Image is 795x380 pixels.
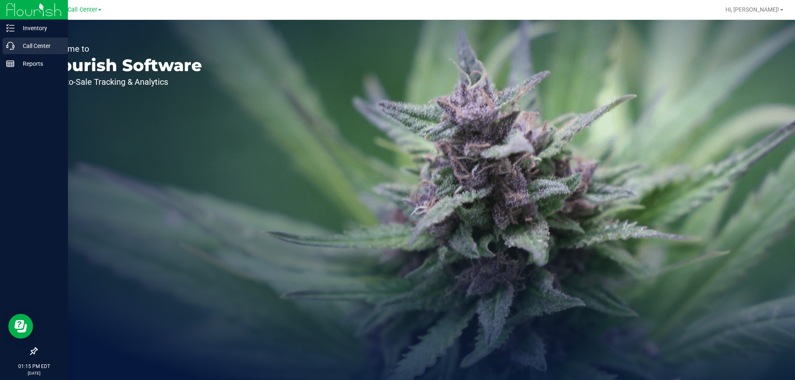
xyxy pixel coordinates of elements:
[4,363,64,370] p: 01:15 PM EDT
[67,6,97,13] span: Call Center
[45,57,202,74] p: Flourish Software
[6,42,14,50] inline-svg: Call Center
[725,6,779,13] span: Hi, [PERSON_NAME]!
[14,23,64,33] p: Inventory
[45,45,202,53] p: Welcome to
[4,370,64,376] p: [DATE]
[14,59,64,69] p: Reports
[8,314,33,339] iframe: Resource center
[6,60,14,68] inline-svg: Reports
[6,24,14,32] inline-svg: Inventory
[45,78,202,86] p: Seed-to-Sale Tracking & Analytics
[14,41,64,51] p: Call Center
